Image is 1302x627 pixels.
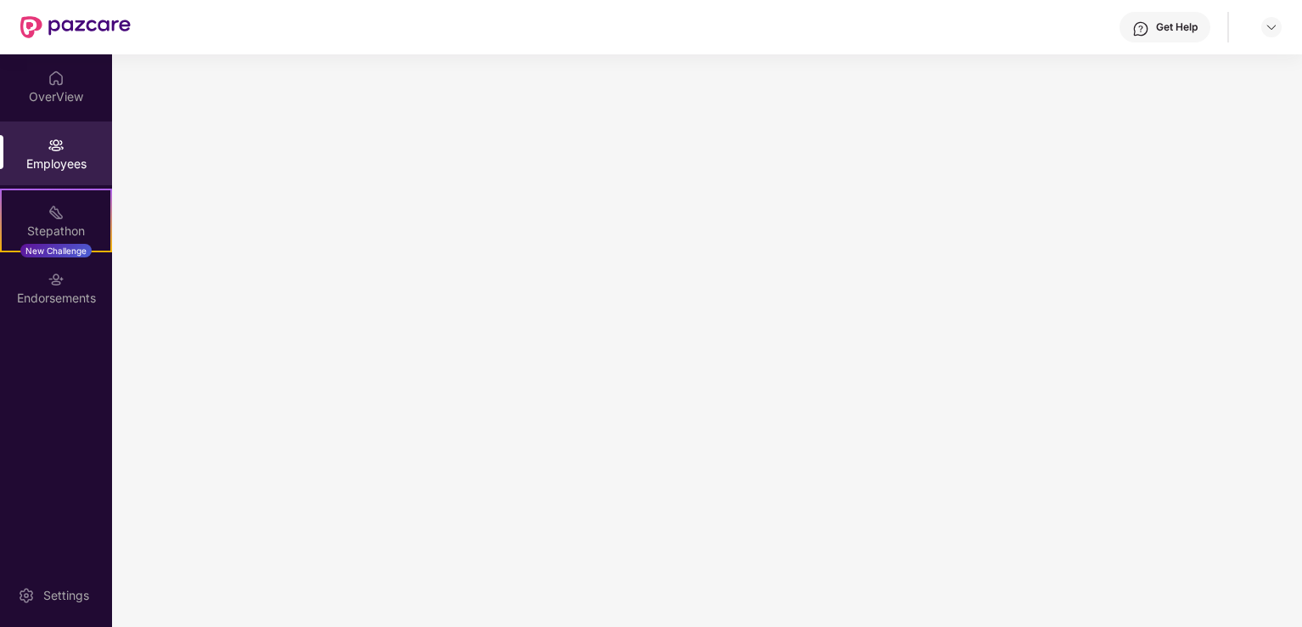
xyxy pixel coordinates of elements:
[48,137,65,154] img: svg+xml;base64,PHN2ZyBpZD0iRW1wbG95ZWVzIiB4bWxucz0iaHR0cDovL3d3dy53My5vcmcvMjAwMC9zdmciIHdpZHRoPS...
[1265,20,1278,34] img: svg+xml;base64,PHN2ZyBpZD0iRHJvcGRvd24tMzJ4MzIiIHhtbG5zPSJodHRwOi8vd3d3LnczLm9yZy8yMDAwL3N2ZyIgd2...
[1156,20,1198,34] div: Get Help
[48,204,65,221] img: svg+xml;base64,PHN2ZyB4bWxucz0iaHR0cDovL3d3dy53My5vcmcvMjAwMC9zdmciIHdpZHRoPSIyMSIgaGVpZ2h0PSIyMC...
[20,244,92,257] div: New Challenge
[48,70,65,87] img: svg+xml;base64,PHN2ZyBpZD0iSG9tZSIgeG1sbnM9Imh0dHA6Ly93d3cudzMub3JnLzIwMDAvc3ZnIiB3aWR0aD0iMjAiIG...
[1132,20,1149,37] img: svg+xml;base64,PHN2ZyBpZD0iSGVscC0zMngzMiIgeG1sbnM9Imh0dHA6Ly93d3cudzMub3JnLzIwMDAvc3ZnIiB3aWR0aD...
[48,271,65,288] img: svg+xml;base64,PHN2ZyBpZD0iRW5kb3JzZW1lbnRzIiB4bWxucz0iaHR0cDovL3d3dy53My5vcmcvMjAwMC9zdmciIHdpZH...
[18,587,35,604] img: svg+xml;base64,PHN2ZyBpZD0iU2V0dGluZy0yMHgyMCIgeG1sbnM9Imh0dHA6Ly93d3cudzMub3JnLzIwMDAvc3ZnIiB3aW...
[38,587,94,604] div: Settings
[20,16,131,38] img: New Pazcare Logo
[2,223,110,240] div: Stepathon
